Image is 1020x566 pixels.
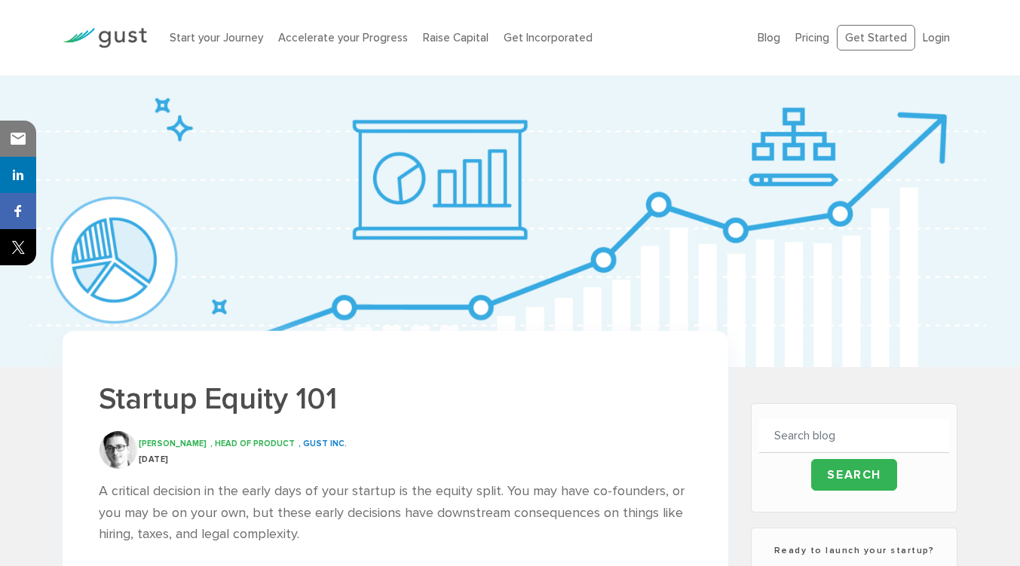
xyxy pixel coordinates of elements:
a: Accelerate your Progress [278,31,408,44]
a: Pricing [795,31,829,44]
img: Alan Mcgee [100,431,137,469]
p: A critical decision in the early days of your startup is the equity split. You may have co-founde... [99,481,692,546]
input: Search [811,459,897,491]
span: , GUST INC. [299,439,347,448]
a: Start your Journey [170,31,263,44]
span: [PERSON_NAME] [139,439,207,448]
h1: Startup Equity 101 [99,379,692,419]
h3: Ready to launch your startup? [759,543,949,557]
a: Get Started [837,25,915,51]
input: Search blog [759,419,949,453]
img: Gust Logo [63,28,147,48]
span: , HEAD OF PRODUCT [210,439,295,448]
a: Raise Capital [423,31,489,44]
a: Login [923,31,950,44]
a: Blog [758,31,780,44]
span: [DATE] [139,454,169,464]
a: Get Incorporated [504,31,593,44]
